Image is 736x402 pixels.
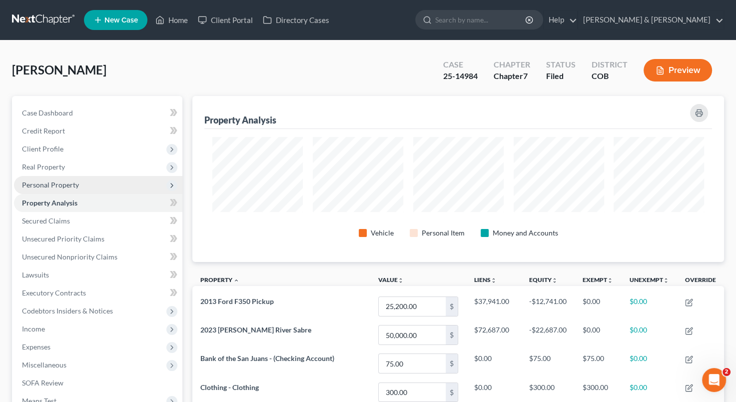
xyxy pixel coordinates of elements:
[578,11,724,29] a: [PERSON_NAME] & [PERSON_NAME]
[204,114,276,126] div: Property Analysis
[379,325,446,344] input: 0.00
[150,11,193,29] a: Home
[592,59,628,70] div: District
[14,266,182,284] a: Lawsuits
[446,383,458,402] div: $
[22,252,117,261] span: Unsecured Nonpriority Claims
[22,198,77,207] span: Property Analysis
[14,248,182,266] a: Unsecured Nonpriority Claims
[14,374,182,392] a: SOFA Review
[22,234,104,243] span: Unsecured Priority Claims
[22,342,50,351] span: Expenses
[14,194,182,212] a: Property Analysis
[575,321,622,349] td: $0.00
[200,276,239,283] a: Property expand_less
[398,277,404,283] i: unfold_more
[466,321,521,349] td: $72,687.00
[22,108,73,117] span: Case Dashboard
[630,276,669,283] a: Unexemptunfold_more
[200,354,334,362] span: Bank of the San Juans - (Checking Account)
[622,321,677,349] td: $0.00
[379,383,446,402] input: 0.00
[607,277,613,283] i: unfold_more
[523,71,528,80] span: 7
[14,122,182,140] a: Credit Report
[379,354,446,373] input: 0.00
[466,349,521,378] td: $0.00
[371,228,394,238] div: Vehicle
[379,297,446,316] input: 0.00
[575,349,622,378] td: $75.00
[233,277,239,283] i: expand_less
[443,70,478,82] div: 25-14984
[622,292,677,320] td: $0.00
[446,325,458,344] div: $
[422,228,465,238] div: Personal Item
[22,360,66,369] span: Miscellaneous
[583,276,613,283] a: Exemptunfold_more
[446,297,458,316] div: $
[193,11,258,29] a: Client Portal
[443,59,478,70] div: Case
[14,284,182,302] a: Executory Contracts
[544,11,577,29] a: Help
[622,349,677,378] td: $0.00
[22,306,113,315] span: Codebtors Insiders & Notices
[200,325,311,334] span: 2023 [PERSON_NAME] River Sabre
[494,70,530,82] div: Chapter
[104,16,138,24] span: New Case
[14,104,182,122] a: Case Dashboard
[200,383,259,391] span: Clothing - Clothing
[22,144,63,153] span: Client Profile
[663,277,669,283] i: unfold_more
[677,270,724,292] th: Override
[644,59,712,81] button: Preview
[521,321,575,349] td: -$22,687.00
[546,59,576,70] div: Status
[378,276,404,283] a: Valueunfold_more
[552,277,558,283] i: unfold_more
[22,324,45,333] span: Income
[22,162,65,171] span: Real Property
[22,180,79,189] span: Personal Property
[22,270,49,279] span: Lawsuits
[12,62,106,77] span: [PERSON_NAME]
[521,349,575,378] td: $75.00
[546,70,576,82] div: Filed
[575,292,622,320] td: $0.00
[258,11,334,29] a: Directory Cases
[494,59,530,70] div: Chapter
[14,212,182,230] a: Secured Claims
[22,216,70,225] span: Secured Claims
[200,297,274,305] span: 2013 Ford F350 Pickup
[466,292,521,320] td: $37,941.00
[491,277,497,283] i: unfold_more
[446,354,458,373] div: $
[435,10,527,29] input: Search by name...
[22,288,86,297] span: Executory Contracts
[723,368,731,376] span: 2
[493,228,558,238] div: Money and Accounts
[592,70,628,82] div: COB
[521,292,575,320] td: -$12,741.00
[529,276,558,283] a: Equityunfold_more
[22,378,63,387] span: SOFA Review
[14,230,182,248] a: Unsecured Priority Claims
[702,368,726,392] iframe: Intercom live chat
[22,126,65,135] span: Credit Report
[474,276,497,283] a: Liensunfold_more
